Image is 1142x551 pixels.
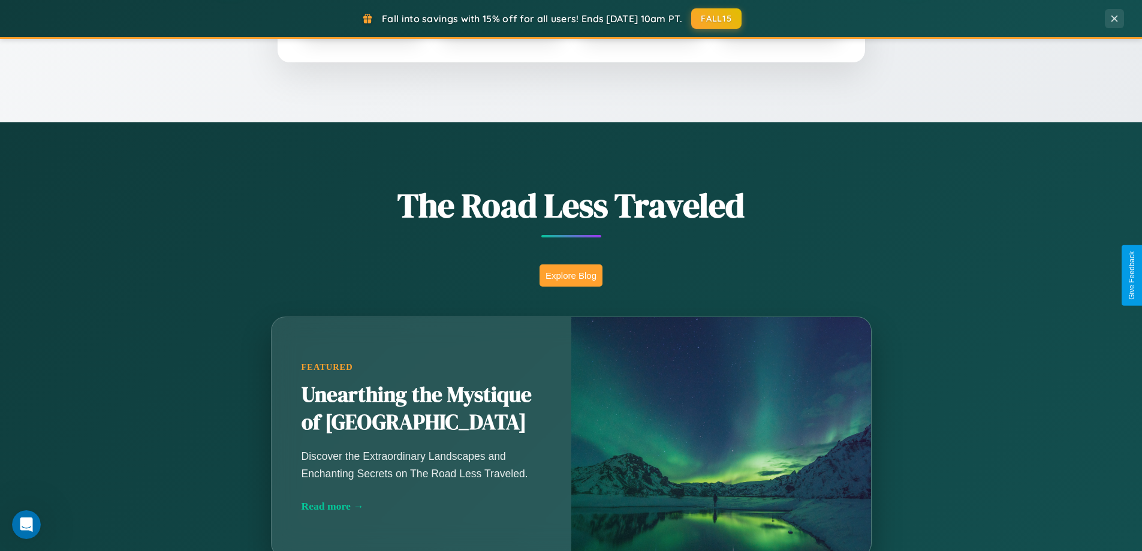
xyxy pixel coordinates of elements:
button: FALL15 [691,8,742,29]
iframe: Intercom live chat [12,510,41,539]
h1: The Road Less Traveled [212,182,931,228]
button: Explore Blog [540,264,602,287]
div: Featured [302,362,541,372]
div: Read more → [302,500,541,513]
h2: Unearthing the Mystique of [GEOGRAPHIC_DATA] [302,381,541,436]
div: Give Feedback [1128,251,1136,300]
p: Discover the Extraordinary Landscapes and Enchanting Secrets on The Road Less Traveled. [302,448,541,481]
span: Fall into savings with 15% off for all users! Ends [DATE] 10am PT. [382,13,682,25]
